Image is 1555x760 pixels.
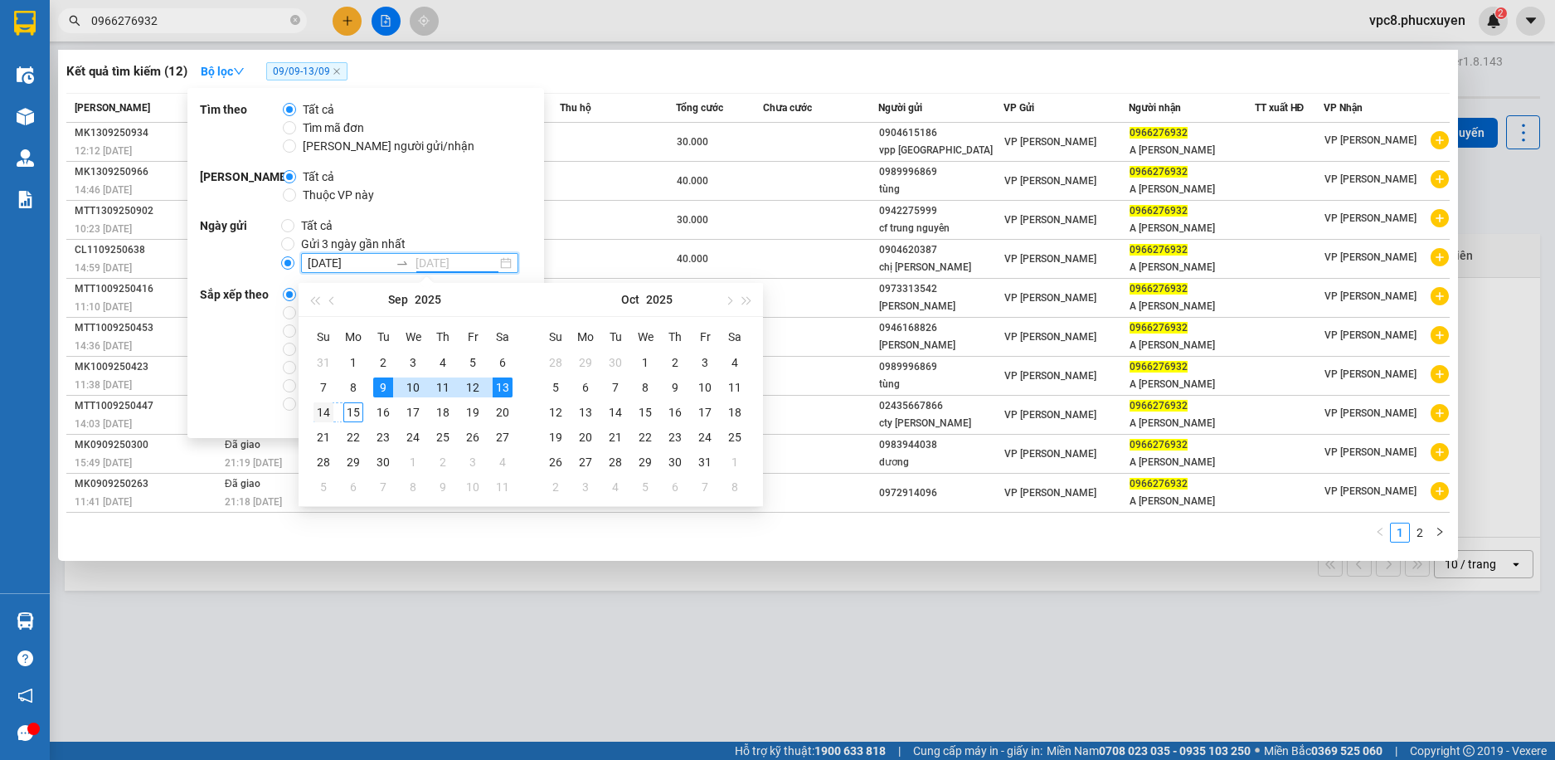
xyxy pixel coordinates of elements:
div: cty [PERSON_NAME] [879,415,1003,432]
div: MTT1309250902 [75,202,220,220]
span: close-circle [290,13,300,29]
div: A [PERSON_NAME] [1130,376,1253,393]
td: 2025-09-28 [309,450,338,475]
span: VP [PERSON_NAME] [1324,290,1417,302]
button: 2025 [646,283,673,316]
th: Su [309,324,338,350]
td: 2025-10-13 [571,400,600,425]
span: Gửi 3 ngày gần nhất [294,235,412,253]
span: Ngày tạo đơn gần nhất [296,304,429,322]
div: tùng [879,376,1003,393]
div: 9 [373,378,393,397]
div: 26 [463,427,483,447]
td: 2025-10-27 [571,450,600,475]
div: 19 [546,427,566,447]
span: Tất cả [296,168,341,186]
div: 22 [635,427,655,447]
div: MTT1009250453 [75,319,220,337]
div: 0942275999 [879,202,1003,220]
td: 2025-09-25 [428,425,458,450]
th: Tu [368,324,398,350]
td: 2025-10-24 [690,425,720,450]
div: 28 [605,452,625,472]
td: 2025-10-08 [630,375,660,400]
div: 2 [373,353,393,373]
div: 28 [546,353,566,373]
span: TT xuất HĐ [1255,102,1305,114]
span: VP [PERSON_NAME] [1004,292,1096,304]
div: A [PERSON_NAME] [1130,142,1253,159]
td: 2025-10-03 [690,350,720,375]
td: 2025-10-23 [660,425,690,450]
div: 11 [725,378,745,397]
div: 3 [695,353,715,373]
div: chị [PERSON_NAME] [879,259,1003,276]
td: 2025-09-02 [368,350,398,375]
div: 2 [433,452,453,472]
div: 0904615186 [879,124,1003,142]
span: close [333,67,341,76]
td: 2025-10-05 [541,375,571,400]
div: 25 [725,427,745,447]
td: 2025-09-09 [368,375,398,400]
span: plus-circle [1431,443,1449,461]
span: VP [PERSON_NAME] [1324,407,1417,419]
th: Tu [600,324,630,350]
td: 2025-10-15 [630,400,660,425]
div: [PERSON_NAME] [879,298,1003,315]
div: 23 [373,427,393,447]
img: warehouse-icon [17,149,34,167]
td: 2025-09-29 [571,350,600,375]
td: 2025-09-14 [309,400,338,425]
div: 29 [343,452,363,472]
td: 2025-10-19 [541,425,571,450]
div: MK1309250966 [75,163,220,181]
div: 24 [695,427,715,447]
td: 2025-10-14 [600,400,630,425]
span: 21:19 [DATE] [225,457,282,469]
strong: Bộ lọc [201,65,245,78]
span: VP Nhận [1324,102,1363,114]
img: solution-icon [17,191,34,208]
img: warehouse-icon [17,612,34,630]
td: 2025-10-11 [720,375,750,400]
span: 14:03 [DATE] [75,418,132,430]
div: A [PERSON_NAME] [1130,259,1253,276]
td: 2025-10-01 [398,450,428,475]
span: to [396,256,409,270]
span: 0966276932 [1130,244,1188,256]
li: 1 [1390,523,1410,543]
div: 14 [313,402,333,422]
td: 2025-09-04 [428,350,458,375]
strong: Sắp xếp theo [200,285,283,413]
span: VP [PERSON_NAME] [1004,214,1096,226]
span: VP [PERSON_NAME] [1324,212,1417,224]
input: Ngày bắt đầu [308,254,389,272]
div: 8 [343,378,363,397]
span: 11:10 [DATE] [75,301,132,313]
span: search [69,15,80,27]
div: 5 [546,378,566,397]
div: 0983944038 [879,436,1003,454]
th: Th [428,324,458,350]
div: A [PERSON_NAME] [1130,415,1253,432]
div: 28 [313,452,333,472]
li: Next Page [1430,523,1450,543]
span: VP [PERSON_NAME] [1324,446,1417,458]
span: VP [PERSON_NAME] [1004,331,1096,343]
span: swap-right [396,256,409,270]
div: 0973313542 [879,280,1003,298]
td: 2025-09-17 [398,400,428,425]
td: 2025-10-04 [488,450,518,475]
td: 2025-09-23 [368,425,398,450]
span: 0966276932 [1130,322,1188,334]
div: 19 [463,402,483,422]
strong: [PERSON_NAME] [200,168,283,204]
div: 0946168826 [879,319,1003,337]
div: 23 [665,427,685,447]
td: 2025-09-24 [398,425,428,450]
td: 2025-10-10 [690,375,720,400]
td: 2025-09-19 [458,400,488,425]
span: right [1435,527,1445,537]
div: 15 [343,402,363,422]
